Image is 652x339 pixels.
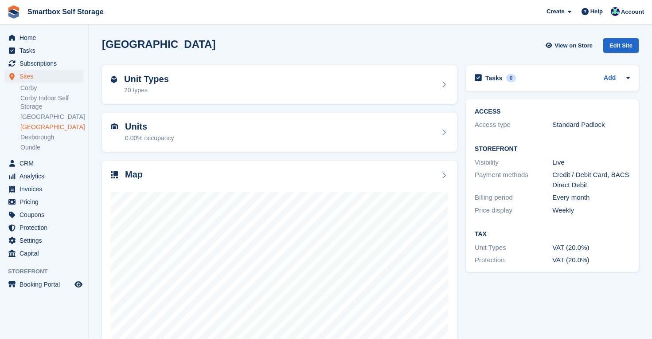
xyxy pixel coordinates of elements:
[20,44,73,57] span: Tasks
[20,143,84,152] a: Oundle
[20,133,84,142] a: Desborough
[4,44,84,57] a: menu
[20,123,84,131] a: [GEOGRAPHIC_DATA]
[611,7,620,16] img: Roger Canham
[125,122,174,132] h2: Units
[552,205,630,216] div: Weekly
[4,157,84,169] a: menu
[506,74,516,82] div: 0
[475,193,552,203] div: Billing period
[102,38,215,50] h2: [GEOGRAPHIC_DATA]
[20,84,84,92] a: Corby
[4,183,84,195] a: menu
[4,234,84,247] a: menu
[20,183,73,195] span: Invoices
[4,32,84,44] a: menu
[20,247,73,260] span: Capital
[7,5,20,19] img: stora-icon-8386f47178a22dfd0bd8f6a31ec36ba5ce8667c1dd55bd0f319d3a0aa187defe.svg
[552,255,630,265] div: VAT (20.0%)
[4,278,84,291] a: menu
[20,234,73,247] span: Settings
[111,171,118,178] img: map-icn-33ee37083ee616e46c38cad1a60f524a97daa1e2b2c8c0bc3eb3415660979fc1.svg
[475,108,630,115] h2: ACCESS
[475,243,552,253] div: Unit Types
[8,267,88,276] span: Storefront
[604,73,616,83] a: Add
[4,196,84,208] a: menu
[125,134,174,143] div: 0.00% occupancy
[475,255,552,265] div: Protection
[111,76,117,83] img: unit-type-icn-2b2737a686de81e16bb02015468b77c625bbabd49415b5ef34ead5e3b44a266d.svg
[544,38,596,53] a: View on Store
[621,8,644,16] span: Account
[20,278,73,291] span: Booking Portal
[20,70,73,83] span: Sites
[20,57,73,70] span: Subscriptions
[552,193,630,203] div: Every month
[4,221,84,234] a: menu
[552,243,630,253] div: VAT (20.0%)
[20,170,73,182] span: Analytics
[475,231,630,238] h2: Tax
[20,196,73,208] span: Pricing
[4,170,84,182] a: menu
[20,113,84,121] a: [GEOGRAPHIC_DATA]
[124,74,169,84] h2: Unit Types
[20,32,73,44] span: Home
[485,74,503,82] h2: Tasks
[475,170,552,190] div: Payment methods
[20,221,73,234] span: Protection
[4,247,84,260] a: menu
[603,38,639,53] div: Edit Site
[20,157,73,169] span: CRM
[554,41,593,50] span: View on Store
[124,86,169,95] div: 20 types
[4,209,84,221] a: menu
[475,120,552,130] div: Access type
[20,209,73,221] span: Coupons
[552,170,630,190] div: Credit / Debit Card, BACS Direct Debit
[475,205,552,216] div: Price display
[603,38,639,56] a: Edit Site
[102,113,457,152] a: Units 0.00% occupancy
[102,65,457,104] a: Unit Types 20 types
[20,94,84,111] a: Corby Indoor Self Storage
[547,7,564,16] span: Create
[552,158,630,168] div: Live
[590,7,603,16] span: Help
[475,158,552,168] div: Visibility
[552,120,630,130] div: Standard Padlock
[475,146,630,153] h2: Storefront
[73,279,84,290] a: Preview store
[4,57,84,70] a: menu
[125,169,143,180] h2: Map
[111,123,118,130] img: unit-icn-7be61d7bf1b0ce9d3e12c5938cc71ed9869f7b940bace4675aadf7bd6d80202e.svg
[4,70,84,83] a: menu
[24,4,107,19] a: Smartbox Self Storage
